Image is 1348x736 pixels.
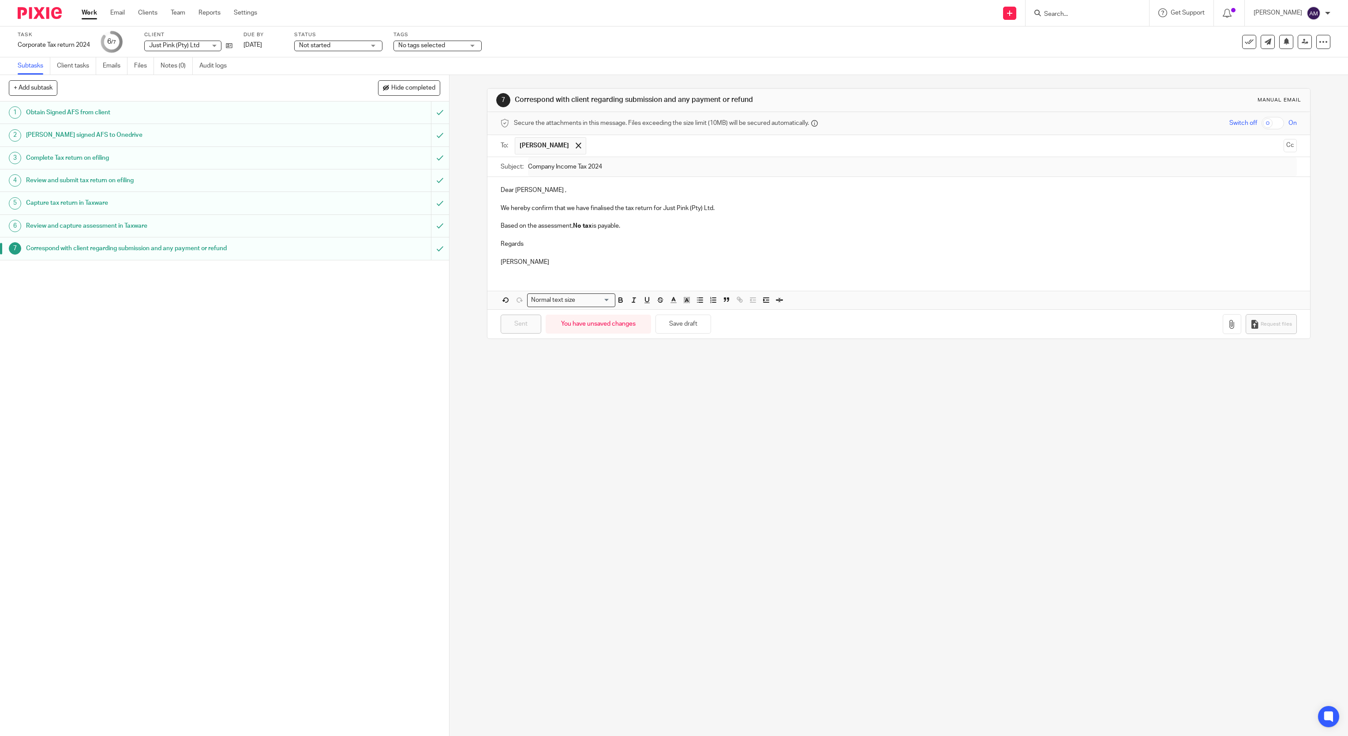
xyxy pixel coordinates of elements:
[1307,6,1321,20] img: svg%3E
[501,222,1297,230] p: Based on the assessment, is payable.
[527,293,615,307] div: Search for option
[138,8,157,17] a: Clients
[199,57,233,75] a: Audit logs
[655,315,711,334] button: Save draft
[18,31,90,38] label: Task
[111,40,116,45] small: /7
[391,85,435,92] span: Hide completed
[57,57,96,75] a: Client tasks
[171,8,185,17] a: Team
[496,93,510,107] div: 7
[9,174,21,187] div: 4
[501,162,524,171] label: Subject:
[103,57,127,75] a: Emails
[546,315,651,334] div: You have unsaved changes
[378,80,440,95] button: Hide completed
[1284,139,1297,152] button: Cc
[501,141,510,150] label: To:
[26,106,290,119] h1: Obtain Signed AFS from client
[144,31,232,38] label: Client
[393,31,482,38] label: Tags
[520,141,569,150] span: [PERSON_NAME]
[501,240,1297,248] p: Regards
[573,223,592,229] strong: No tax
[9,152,21,164] div: 3
[501,204,1297,213] p: We hereby confirm that we have finalised the tax return for Just Pink (Pty) Ltd.
[243,31,283,38] label: Due by
[9,106,21,119] div: 1
[9,220,21,232] div: 6
[18,41,90,49] div: Corporate Tax return 2024
[134,57,154,75] a: Files
[501,258,1297,267] p: [PERSON_NAME]
[18,7,62,19] img: Pixie
[1229,119,1257,128] span: Switch off
[18,57,50,75] a: Subtasks
[26,196,290,210] h1: Capture tax return in Taxware
[1254,8,1302,17] p: [PERSON_NAME]
[294,31,382,38] label: Status
[9,80,57,95] button: + Add subtask
[1043,11,1123,19] input: Search
[1246,314,1297,334] button: Request files
[1261,321,1292,328] span: Request files
[26,151,290,165] h1: Complete Tax return on efiling
[299,42,330,49] span: Not started
[501,186,1297,195] p: Dear [PERSON_NAME] ,
[9,242,21,255] div: 7
[26,242,290,255] h1: Correspond with client regarding submission and any payment or refund
[9,197,21,210] div: 5
[26,174,290,187] h1: Review and submit tax return on efiling
[515,95,917,105] h1: Correspond with client regarding submission and any payment or refund
[243,42,262,48] span: [DATE]
[514,119,809,128] span: Secure the attachments in this message. Files exceeding the size limit (10MB) will be secured aut...
[161,57,193,75] a: Notes (0)
[501,315,541,334] input: Sent
[26,128,290,142] h1: [PERSON_NAME] signed AFS to Onedrive
[1171,10,1205,16] span: Get Support
[107,37,116,47] div: 6
[578,296,610,305] input: Search for option
[1258,97,1301,104] div: Manual email
[198,8,221,17] a: Reports
[9,129,21,142] div: 2
[82,8,97,17] a: Work
[110,8,125,17] a: Email
[234,8,257,17] a: Settings
[398,42,445,49] span: No tags selected
[26,219,290,233] h1: Review and capture assessment in Taxware
[1288,119,1297,128] span: On
[529,296,577,305] span: Normal text size
[149,42,199,49] span: Just Pink (Pty) Ltd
